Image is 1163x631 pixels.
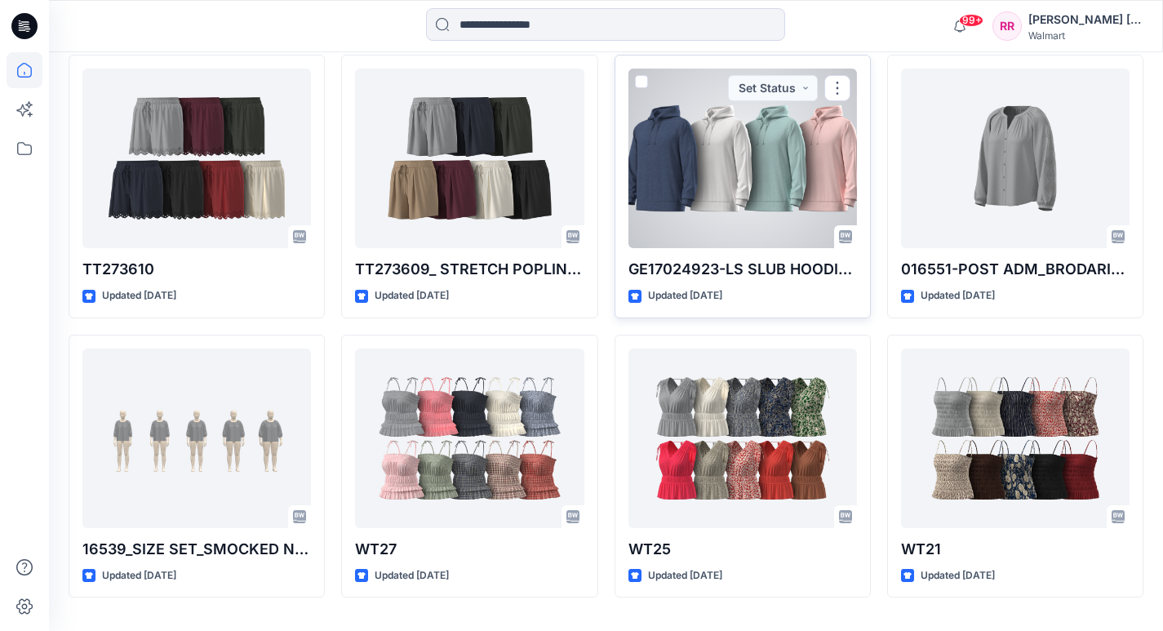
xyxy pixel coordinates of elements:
p: 016551-POST ADM_BRODARIE ANGALIS BLOUSE [901,258,1130,281]
div: [PERSON_NAME] [PERSON_NAME] [1028,10,1143,29]
p: Updated [DATE] [921,567,995,584]
p: 16539_SIZE SET_SMOCKED NECK 34 SLV TOP [82,538,311,561]
p: WT27 [355,538,584,561]
p: GE17024923-LS SLUB HOODIE-DOWN-REG [628,258,857,281]
a: WT27 [355,349,584,528]
a: GE17024923-LS SLUB HOODIE-DOWN-REG [628,69,857,248]
p: WT25 [628,538,857,561]
p: TT273609_ STRETCH POPLIN SHORTS [355,258,584,281]
p: Updated [DATE] [375,567,449,584]
p: Updated [DATE] [102,567,176,584]
a: 016551-POST ADM_BRODARIE ANGALIS BLOUSE [901,69,1130,248]
a: WT21 [901,349,1130,528]
p: Updated [DATE] [375,287,449,304]
div: Walmart [1028,29,1143,42]
a: WT25 [628,349,857,528]
p: WT21 [901,538,1130,561]
a: TT273610 [82,69,311,248]
p: Updated [DATE] [102,287,176,304]
span: 99+ [959,14,983,27]
div: RR [992,11,1022,41]
a: 16539_SIZE SET_SMOCKED NECK 34 SLV TOP [82,349,311,528]
p: Updated [DATE] [648,567,722,584]
p: Updated [DATE] [921,287,995,304]
p: Updated [DATE] [648,287,722,304]
a: TT273609_ STRETCH POPLIN SHORTS [355,69,584,248]
p: TT273610 [82,258,311,281]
